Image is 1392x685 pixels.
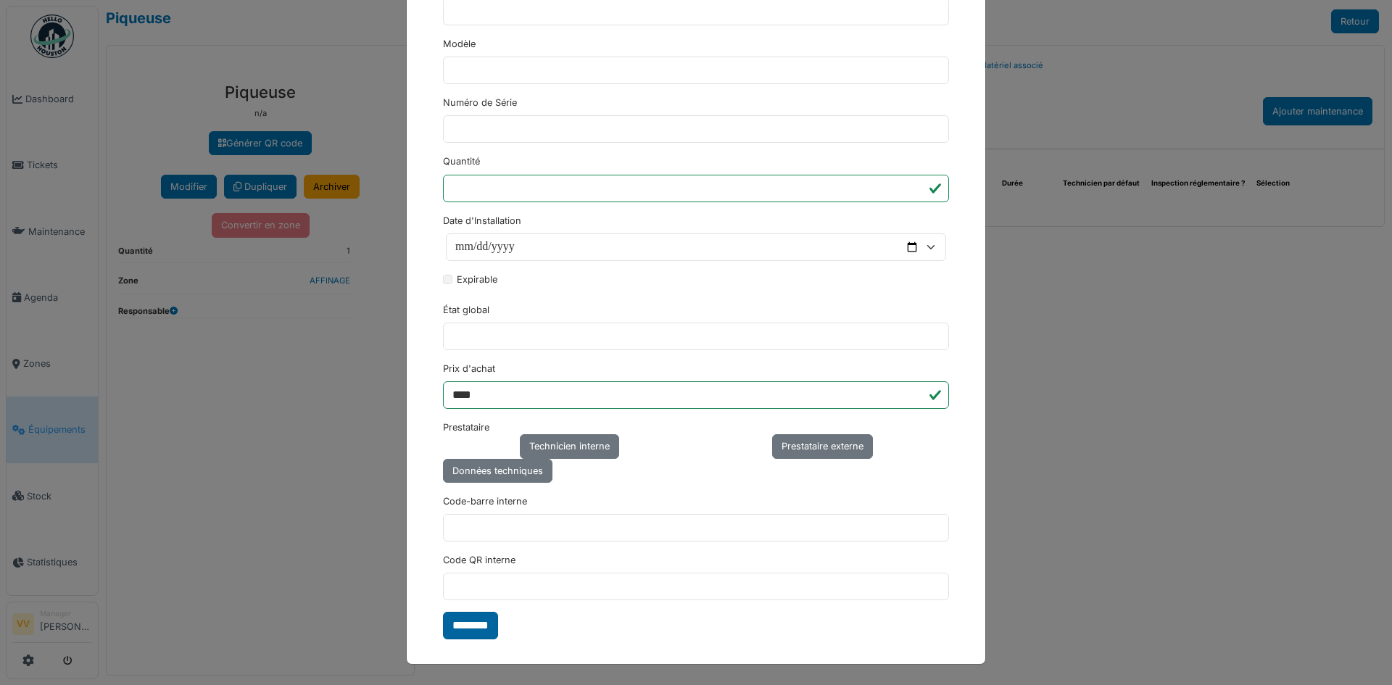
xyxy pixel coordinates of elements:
div: Technicien interne [520,434,619,458]
label: Prestataire [443,420,489,434]
label: Modèle [443,37,476,51]
label: État global [443,303,489,317]
label: Code-barre interne [443,494,527,508]
div: Données techniques [443,459,552,483]
label: Code QR interne [443,553,515,567]
span: translation missing: fr.amenity.expirable [457,274,497,285]
label: Quantité [443,154,480,168]
label: Numéro de Série [443,96,517,109]
label: Prix d'achat [443,362,495,375]
label: Date d'Installation [443,214,521,228]
div: Prestataire externe [772,434,873,458]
